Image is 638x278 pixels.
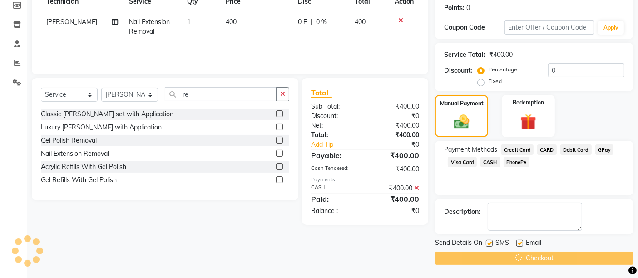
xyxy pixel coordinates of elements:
[226,18,237,26] span: 400
[41,136,97,145] div: Gel Polish Removal
[466,3,470,13] div: 0
[444,66,472,75] div: Discount:
[129,18,170,35] span: Nail Extension Removal
[365,130,426,140] div: ₹400.00
[488,65,517,74] label: Percentage
[444,145,497,154] span: Payment Methods
[495,238,509,249] span: SMS
[365,150,426,161] div: ₹400.00
[187,18,191,26] span: 1
[365,164,426,174] div: ₹400.00
[304,184,365,193] div: CASH
[304,150,365,161] div: Payable:
[504,157,529,167] span: PhonePe
[444,3,465,13] div: Points:
[504,20,594,35] input: Enter Offer / Coupon Code
[311,176,419,184] div: Payments
[365,111,426,121] div: ₹0
[304,164,365,174] div: Cash Tendered:
[489,50,513,60] div: ₹400.00
[449,113,474,131] img: _cash.svg
[444,23,504,32] div: Coupon Code
[311,88,332,98] span: Total
[365,102,426,111] div: ₹400.00
[41,109,173,119] div: Classic [PERSON_NAME] set with Application
[365,194,426,204] div: ₹400.00
[41,123,162,132] div: Luxury [PERSON_NAME] with Application
[595,144,614,155] span: GPay
[298,17,307,27] span: 0 F
[46,18,97,26] span: [PERSON_NAME]
[304,111,365,121] div: Discount:
[165,87,277,101] input: Search or Scan
[560,144,592,155] span: Debit Card
[365,121,426,130] div: ₹400.00
[304,206,365,216] div: Balance :
[598,21,624,35] button: Apply
[311,17,312,27] span: |
[365,184,426,193] div: ₹400.00
[488,77,502,85] label: Fixed
[440,99,484,108] label: Manual Payment
[501,144,534,155] span: Credit Card
[515,112,541,132] img: _gift.svg
[41,175,117,185] div: Gel Refills With Gel Polish
[304,194,365,204] div: Paid:
[41,149,109,159] div: Nail Extension Removal
[480,157,500,167] span: CASH
[355,18,366,26] span: 400
[304,102,365,111] div: Sub Total:
[513,99,544,107] label: Redemption
[448,157,477,167] span: Visa Card
[435,238,482,249] span: Send Details On
[316,17,327,27] span: 0 %
[41,162,126,172] div: Acrylic Refills With Gel Polish
[444,50,485,60] div: Service Total:
[365,206,426,216] div: ₹0
[304,130,365,140] div: Total:
[526,238,541,249] span: Email
[537,144,557,155] span: CARD
[444,207,480,217] div: Description:
[304,140,375,149] a: Add Tip
[304,121,365,130] div: Net:
[376,140,426,149] div: ₹0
